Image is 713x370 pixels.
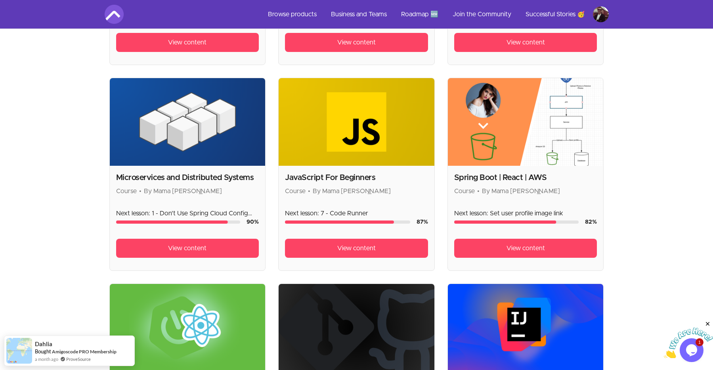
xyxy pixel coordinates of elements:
[35,348,51,355] span: Bought
[168,38,206,47] span: View content
[285,172,428,183] h2: JavaScript For Beginners
[482,188,560,194] span: By Mama [PERSON_NAME]
[116,220,241,224] div: Course progress
[139,188,141,194] span: •
[285,188,306,194] span: Course
[110,78,266,166] img: Product image for Microservices and Distributed Systems
[325,5,393,24] a: Business and Teams
[6,338,32,364] img: provesource social proof notification image
[585,219,597,225] span: 82 %
[116,239,259,258] a: View content
[285,220,410,224] div: Course progress
[446,5,518,24] a: Join the Community
[454,33,597,52] a: View content
[593,6,609,22] img: Profile image for Vlad
[519,5,591,24] a: Successful Stories 🥳
[417,219,428,225] span: 87 %
[262,5,609,24] nav: Main
[454,239,597,258] a: View content
[35,341,52,347] span: Dahlia
[507,243,545,253] span: View content
[337,38,376,47] span: View content
[664,320,713,358] iframe: chat widget
[308,188,310,194] span: •
[337,243,376,253] span: View content
[247,219,259,225] span: 90 %
[144,188,222,194] span: By Mama [PERSON_NAME]
[279,78,434,166] img: Product image for JavaScript For Beginners
[285,239,428,258] a: View content
[395,5,445,24] a: Roadmap 🆕
[285,209,428,218] p: Next lesson: 7 - Code Runner
[454,172,597,183] h2: Spring Boot | React | AWS
[116,33,259,52] a: View content
[168,243,206,253] span: View content
[285,33,428,52] a: View content
[35,356,58,362] span: a month ago
[507,38,545,47] span: View content
[262,5,323,24] a: Browse products
[116,188,137,194] span: Course
[454,209,597,218] p: Next lesson: Set user profile image link
[477,188,480,194] span: •
[448,78,604,166] img: Product image for Spring Boot | React | AWS
[116,172,259,183] h2: Microservices and Distributed Systems
[105,5,124,24] img: Amigoscode logo
[66,356,91,362] a: ProveSource
[313,188,391,194] span: By Mama [PERSON_NAME]
[116,209,259,218] p: Next lesson: 1 - Don't Use Spring Cloud Config Server
[52,349,117,355] a: Amigoscode PRO Membership
[454,188,475,194] span: Course
[454,220,579,224] div: Course progress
